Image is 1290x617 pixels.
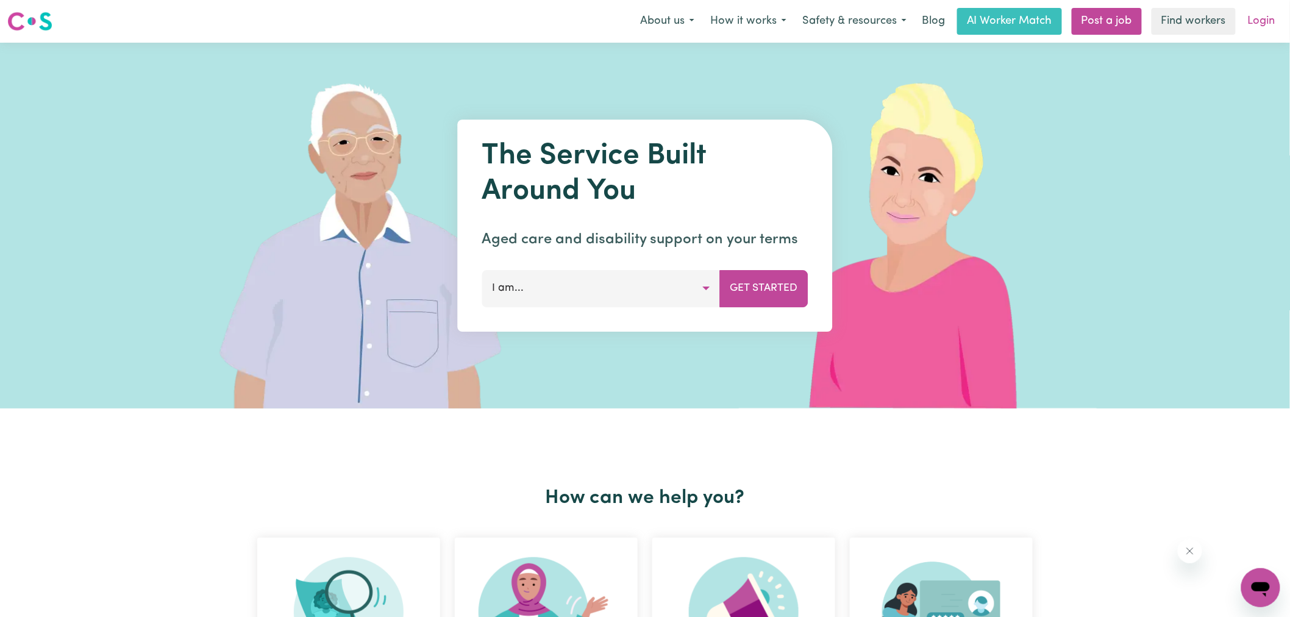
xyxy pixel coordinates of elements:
p: Aged care and disability support on your terms [482,229,808,251]
button: Get Started [720,270,808,307]
span: Need any help? [7,9,74,18]
button: I am... [482,270,721,307]
h2: How can we help you? [250,487,1040,510]
a: AI Worker Match [957,8,1062,35]
a: Find workers [1152,8,1236,35]
a: Careseekers logo [7,7,52,35]
a: Post a job [1072,8,1142,35]
img: Careseekers logo [7,10,52,32]
iframe: Button to launch messaging window [1241,568,1280,607]
button: How it works [702,9,794,34]
iframe: Close message [1178,539,1202,563]
h1: The Service Built Around You [482,139,808,209]
a: Login [1241,8,1283,35]
a: Blog [914,8,952,35]
button: About us [632,9,702,34]
button: Safety & resources [794,9,914,34]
